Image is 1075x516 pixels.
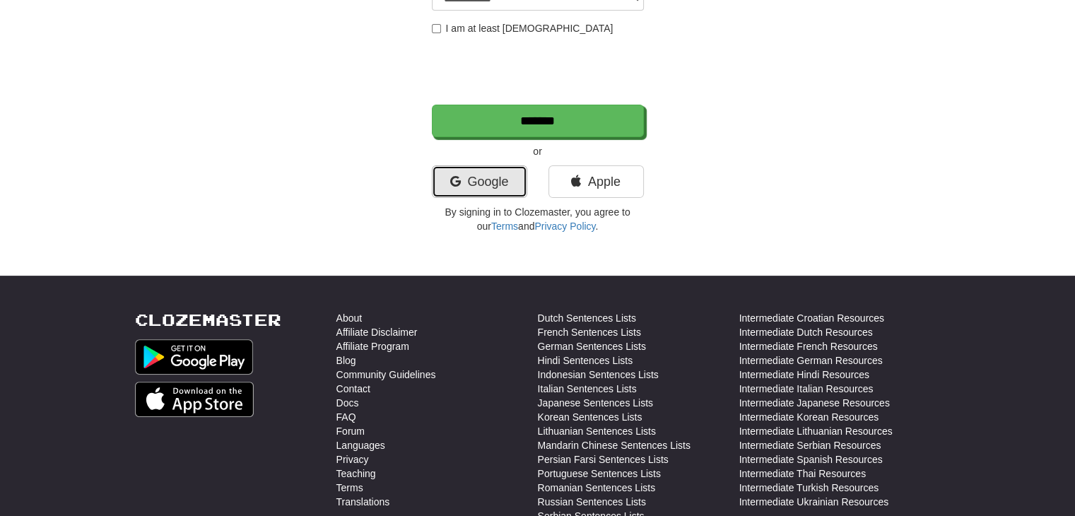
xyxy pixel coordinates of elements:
label: I am at least [DEMOGRAPHIC_DATA] [432,21,613,35]
a: German Sentences Lists [538,339,646,353]
a: Lithuanian Sentences Lists [538,424,656,438]
a: Privacy [336,452,369,467]
a: Indonesian Sentences Lists [538,368,659,382]
a: Terms [336,481,363,495]
a: Persian Farsi Sentences Lists [538,452,669,467]
a: French Sentences Lists [538,325,641,339]
a: Teaching [336,467,376,481]
a: FAQ [336,410,356,424]
a: Intermediate German Resources [739,353,883,368]
a: Contact [336,382,370,396]
a: Portuguese Sentences Lists [538,467,661,481]
a: Languages [336,438,385,452]
a: Apple [548,165,644,198]
a: Intermediate French Resources [739,339,878,353]
a: Intermediate Korean Resources [739,410,879,424]
a: Terms [491,221,518,232]
a: Google [432,165,527,198]
a: Intermediate Croatian Resources [739,311,884,325]
a: Forum [336,424,365,438]
a: Docs [336,396,359,410]
a: Dutch Sentences Lists [538,311,636,325]
img: Get it on App Store [135,382,254,417]
a: About [336,311,363,325]
a: Intermediate Thai Resources [739,467,867,481]
a: Mandarin Chinese Sentences Lists [538,438,691,452]
p: By signing in to Clozemaster, you agree to our and . [432,205,644,233]
a: Intermediate Lithuanian Resources [739,424,893,438]
a: Blog [336,353,356,368]
a: Russian Sentences Lists [538,495,646,509]
a: Italian Sentences Lists [538,382,637,396]
p: or [432,144,644,158]
a: Clozemaster [135,311,281,329]
iframe: reCAPTCHA [432,42,647,98]
a: Affiliate Program [336,339,409,353]
a: Intermediate Ukrainian Resources [739,495,889,509]
input: I am at least [DEMOGRAPHIC_DATA] [432,24,441,33]
a: Hindi Sentences Lists [538,353,633,368]
a: Community Guidelines [336,368,436,382]
a: Intermediate Hindi Resources [739,368,869,382]
a: Affiliate Disclaimer [336,325,418,339]
a: Intermediate Dutch Resources [739,325,873,339]
a: Intermediate Spanish Resources [739,452,883,467]
a: Japanese Sentences Lists [538,396,653,410]
a: Privacy Policy [534,221,595,232]
a: Romanian Sentences Lists [538,481,656,495]
a: Intermediate Italian Resources [739,382,874,396]
a: Intermediate Serbian Resources [739,438,881,452]
a: Korean Sentences Lists [538,410,642,424]
img: Get it on Google Play [135,339,254,375]
a: Intermediate Turkish Resources [739,481,879,495]
a: Translations [336,495,390,509]
a: Intermediate Japanese Resources [739,396,890,410]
